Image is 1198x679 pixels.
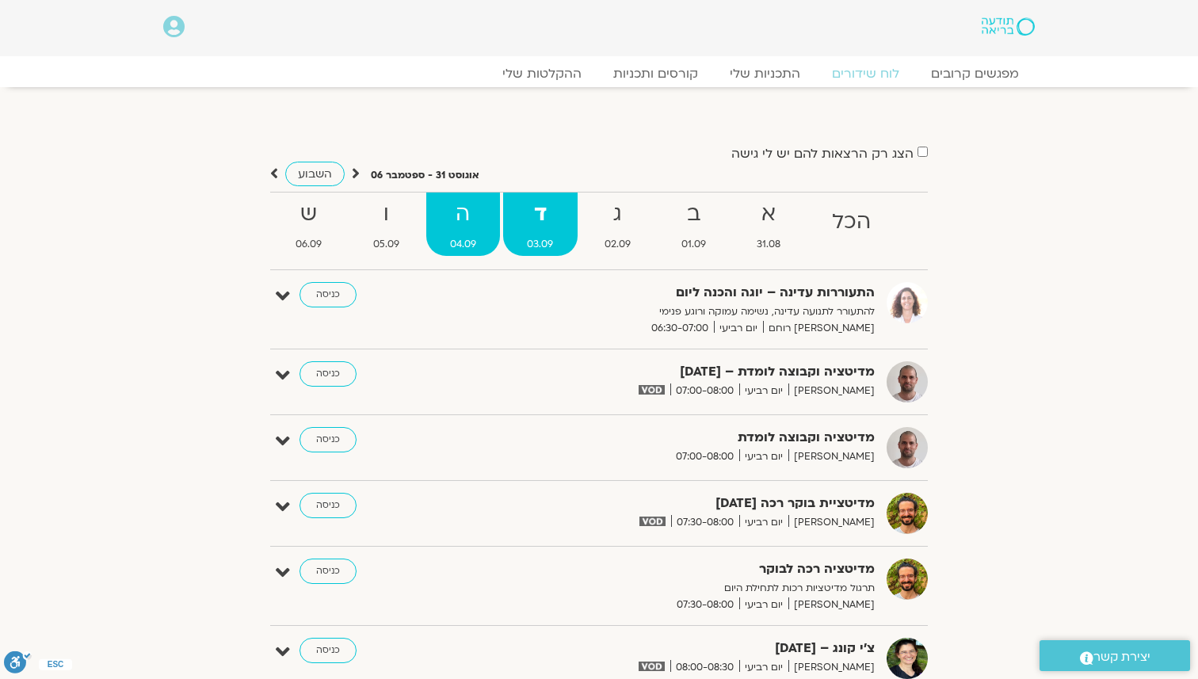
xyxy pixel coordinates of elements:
span: השבוע [298,166,332,181]
span: [PERSON_NAME] [788,448,875,465]
a: כניסה [299,559,357,584]
a: ג02.09 [581,193,654,256]
span: [PERSON_NAME] [788,514,875,531]
span: 06.09 [272,236,345,253]
span: 06:30-07:00 [646,320,714,337]
strong: צ'י קונג – [DATE] [486,638,875,659]
span: 01.09 [658,236,730,253]
span: 07:30-08:00 [671,514,739,531]
a: כניסה [299,361,357,387]
a: השבוע [285,162,345,186]
span: 31.08 [733,236,804,253]
a: כניסה [299,638,357,663]
span: [PERSON_NAME] [788,659,875,676]
a: לוח שידורים [816,66,915,82]
a: ב01.09 [658,193,730,256]
a: הכל [808,193,895,256]
span: יום רביעי [739,597,788,613]
a: ד03.09 [503,193,577,256]
a: ההקלטות שלי [486,66,597,82]
p: תרגול מדיטציות רכות לתחילת היום [486,580,875,597]
span: יצירת קשר [1093,647,1150,668]
img: vodicon [639,385,665,395]
strong: ד [503,196,577,232]
p: להתעורר לתנועה עדינה, נשימה עמוקה ורוגע פנימי [486,303,875,320]
a: כניסה [299,493,357,518]
a: מפגשים קרובים [915,66,1035,82]
strong: מדיטציה וקבוצה לומדת [486,427,875,448]
img: vodicon [639,662,665,671]
strong: ב [658,196,730,232]
span: [PERSON_NAME] [788,383,875,399]
strong: הכל [808,204,895,240]
span: [PERSON_NAME] רוחם [763,320,875,337]
a: ש06.09 [272,193,345,256]
img: vodicon [639,517,666,526]
strong: מדיטציית בוקר רכה [DATE] [486,493,875,514]
strong: מדיטציה וקבוצה לומדת – [DATE] [486,361,875,383]
a: ו05.09 [349,193,422,256]
strong: מדיטציה רכה לבוקר [486,559,875,580]
a: כניסה [299,427,357,452]
span: יום רביעי [739,659,788,676]
strong: א [733,196,804,232]
a: כניסה [299,282,357,307]
strong: ש [272,196,345,232]
span: 07:30-08:00 [671,597,739,613]
span: יום רביעי [714,320,763,337]
span: יום רביעי [739,383,788,399]
span: יום רביעי [739,448,788,465]
span: 08:00-08:30 [670,659,739,676]
nav: Menu [163,66,1035,82]
strong: ג [581,196,654,232]
p: אוגוסט 31 - ספטמבר 06 [371,167,479,184]
span: 03.09 [503,236,577,253]
a: קורסים ותכניות [597,66,714,82]
strong: ו [349,196,422,232]
strong: התעוררות עדינה – יוגה והכנה ליום [486,282,875,303]
a: התכניות שלי [714,66,816,82]
span: 07:00-08:00 [670,383,739,399]
span: [PERSON_NAME] [788,597,875,613]
strong: ה [426,196,500,232]
span: 04.09 [426,236,500,253]
a: יצירת קשר [1040,640,1190,671]
label: הצג רק הרצאות להם יש לי גישה [731,147,914,161]
a: ה04.09 [426,193,500,256]
span: 07:00-08:00 [670,448,739,465]
span: יום רביעי [739,514,788,531]
a: א31.08 [733,193,804,256]
span: 02.09 [581,236,654,253]
span: 05.09 [349,236,422,253]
